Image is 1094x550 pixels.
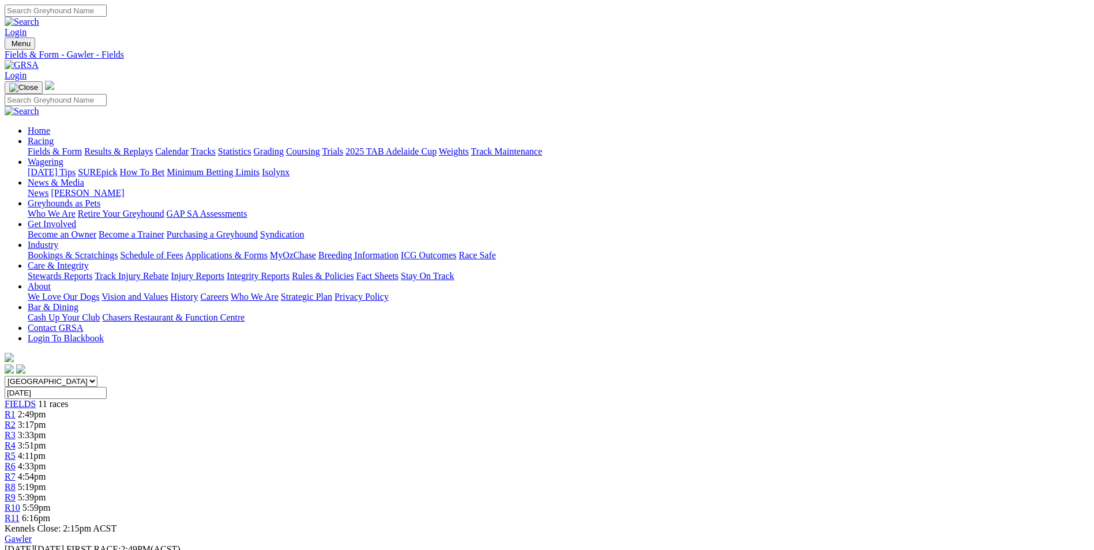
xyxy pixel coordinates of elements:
[22,503,51,513] span: 5:59pm
[5,461,16,471] span: R6
[5,503,20,513] a: R10
[102,312,245,322] a: Chasers Restaurant & Function Centre
[28,229,1089,240] div: Get Involved
[227,271,290,281] a: Integrity Reports
[5,420,16,430] span: R2
[5,440,16,450] a: R4
[167,167,260,177] a: Minimum Betting Limits
[28,146,82,156] a: Fields & Form
[5,50,1089,60] a: Fields & Form - Gawler - Fields
[356,271,398,281] a: Fact Sheets
[95,271,168,281] a: Track Injury Rebate
[28,136,54,146] a: Racing
[458,250,495,260] a: Race Safe
[28,271,92,281] a: Stewards Reports
[101,292,168,302] a: Vision and Values
[5,60,39,70] img: GRSA
[51,188,124,198] a: [PERSON_NAME]
[5,399,36,409] a: FIELDS
[322,146,343,156] a: Trials
[28,229,96,239] a: Become an Owner
[5,70,27,80] a: Login
[270,250,316,260] a: MyOzChase
[5,492,16,502] a: R9
[38,399,68,409] span: 11 races
[28,292,1089,302] div: About
[170,292,198,302] a: History
[171,271,224,281] a: Injury Reports
[5,106,39,116] img: Search
[99,229,164,239] a: Become a Trainer
[28,198,100,208] a: Greyhounds as Pets
[28,157,63,167] a: Wagering
[28,167,1089,178] div: Wagering
[28,271,1089,281] div: Care & Integrity
[28,250,118,260] a: Bookings & Scratchings
[167,209,247,219] a: GAP SA Assessments
[18,451,46,461] span: 4:11pm
[28,178,84,187] a: News & Media
[28,302,78,312] a: Bar & Dining
[334,292,389,302] a: Privacy Policy
[5,364,14,374] img: facebook.svg
[318,250,398,260] a: Breeding Information
[12,39,31,48] span: Menu
[16,364,25,374] img: twitter.svg
[120,167,165,177] a: How To Bet
[281,292,332,302] a: Strategic Plan
[5,523,116,533] span: Kennels Close: 2:15pm ACST
[439,146,469,156] a: Weights
[5,27,27,37] a: Login
[286,146,320,156] a: Coursing
[28,250,1089,261] div: Industry
[471,146,542,156] a: Track Maintenance
[401,271,454,281] a: Stay On Track
[292,271,354,281] a: Rules & Policies
[18,440,46,450] span: 3:51pm
[28,188,48,198] a: News
[5,353,14,362] img: logo-grsa-white.png
[28,219,76,229] a: Get Involved
[5,409,16,419] a: R1
[185,250,268,260] a: Applications & Forms
[18,461,46,471] span: 4:33pm
[78,167,117,177] a: SUREpick
[5,534,32,544] a: Gawler
[5,472,16,481] a: R7
[120,250,183,260] a: Schedule of Fees
[260,229,304,239] a: Syndication
[5,482,16,492] a: R8
[9,83,38,92] img: Close
[5,451,16,461] a: R5
[28,240,58,250] a: Industry
[5,387,107,399] input: Select date
[401,250,456,260] a: ICG Outcomes
[191,146,216,156] a: Tracks
[231,292,279,302] a: Who We Are
[28,333,104,343] a: Login To Blackbook
[45,81,54,90] img: logo-grsa-white.png
[345,146,437,156] a: 2025 TAB Adelaide Cup
[84,146,153,156] a: Results & Replays
[28,209,76,219] a: Who We Are
[5,430,16,440] span: R3
[155,146,189,156] a: Calendar
[28,167,76,177] a: [DATE] Tips
[22,513,50,523] span: 6:16pm
[200,292,228,302] a: Careers
[5,37,35,50] button: Toggle navigation
[5,513,20,523] a: R11
[28,209,1089,219] div: Greyhounds as Pets
[254,146,284,156] a: Grading
[5,5,107,17] input: Search
[28,312,100,322] a: Cash Up Your Club
[28,323,83,333] a: Contact GRSA
[28,281,51,291] a: About
[5,17,39,27] img: Search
